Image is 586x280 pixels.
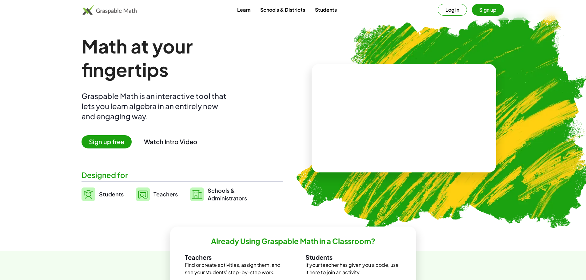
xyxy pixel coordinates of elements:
div: Designed for [82,170,283,180]
h3: Students [305,253,401,261]
button: Log in [438,4,467,16]
div: Graspable Math is an interactive tool that lets you learn algebra in an entirely new and engaging... [82,91,229,121]
img: svg%3e [82,187,95,201]
video: What is this? This is dynamic math notation. Dynamic math notation plays a central role in how Gr... [358,95,450,141]
h2: Already Using Graspable Math in a Classroom? [211,236,375,246]
span: Students [99,191,124,198]
a: Learn [232,4,255,15]
a: Schools & Districts [255,4,310,15]
span: Teachers [153,191,178,198]
button: Watch Intro Video [144,138,197,146]
button: Sign up [472,4,504,16]
span: Sign up free [82,135,132,148]
a: Students [82,187,124,202]
p: If your teacher has given you a code, use it here to join an activity. [305,261,401,276]
span: Schools & Administrators [208,187,247,202]
a: Students [310,4,342,15]
p: Find or create activities, assign them, and see your students' step-by-step work. [185,261,281,276]
a: Teachers [136,187,178,202]
img: svg%3e [136,187,150,201]
a: Schools &Administrators [190,187,247,202]
h3: Teachers [185,253,281,261]
h1: Math at your fingertips [82,34,277,81]
img: svg%3e [190,187,204,201]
